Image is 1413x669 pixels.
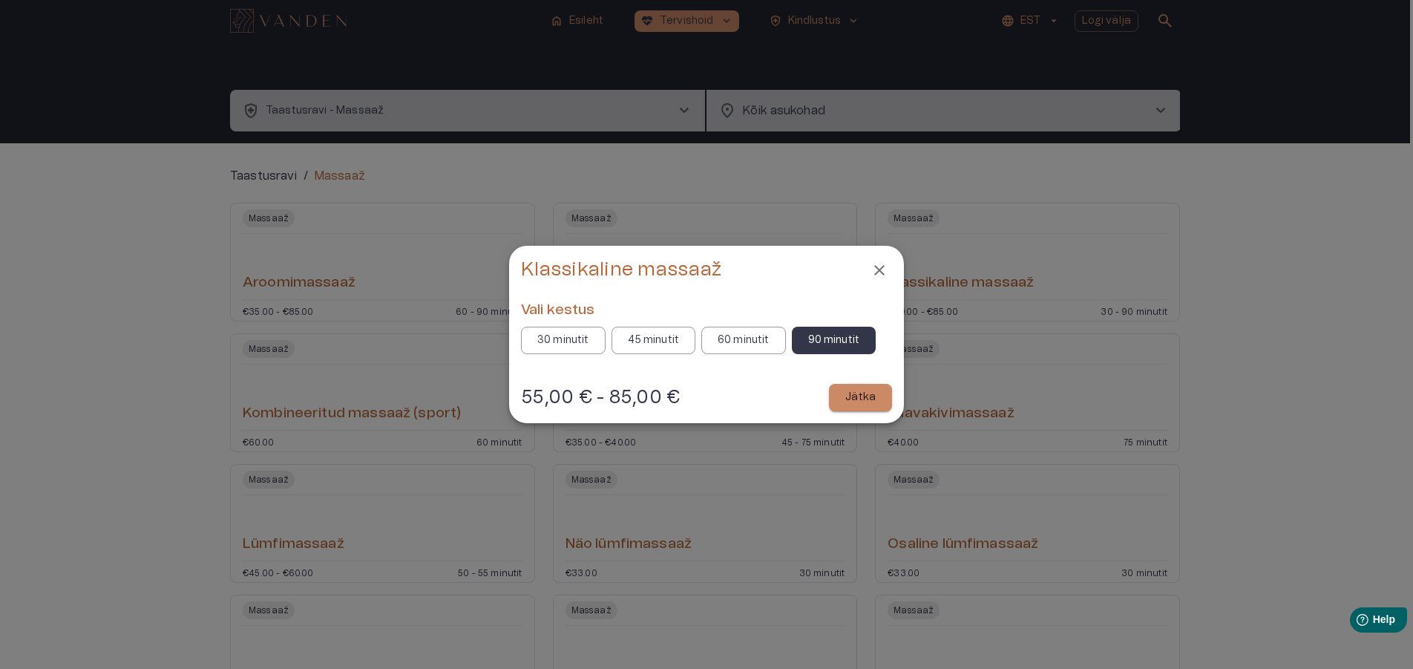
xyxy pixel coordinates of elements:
p: 60 minutit [718,333,770,348]
button: 60 minutit [701,327,786,354]
h4: Klassikaline massaaž [521,258,721,281]
button: 45 minutit [612,327,696,354]
p: 45 minutit [628,333,680,348]
p: 90 minutit [808,333,860,348]
button: Close [867,258,892,283]
p: Jätka [845,390,876,405]
p: 30 minutit [537,333,589,348]
button: 30 minutit [521,327,606,354]
button: 90 minutit [792,327,876,354]
iframe: Help widget launcher [1297,601,1413,643]
h4: 55,00 € - 85,00 € [521,385,680,409]
button: Jätka [829,384,892,411]
h6: Vali kestus [521,301,892,321]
